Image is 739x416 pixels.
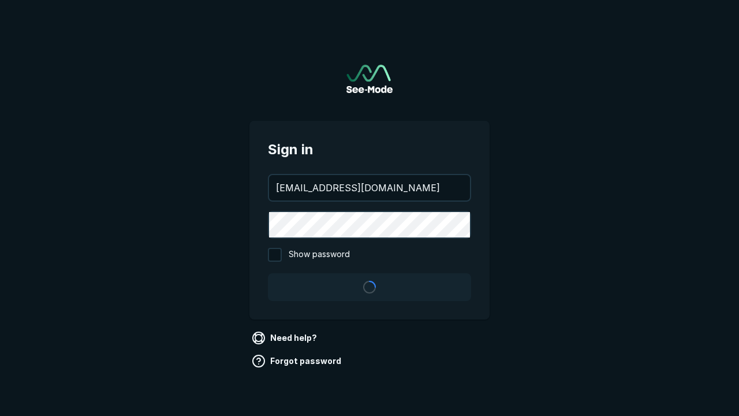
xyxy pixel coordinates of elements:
a: Forgot password [249,352,346,370]
a: Go to sign in [346,65,393,93]
span: Show password [289,248,350,262]
input: your@email.com [269,175,470,200]
a: Need help? [249,329,322,347]
span: Sign in [268,139,471,160]
img: See-Mode Logo [346,65,393,93]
